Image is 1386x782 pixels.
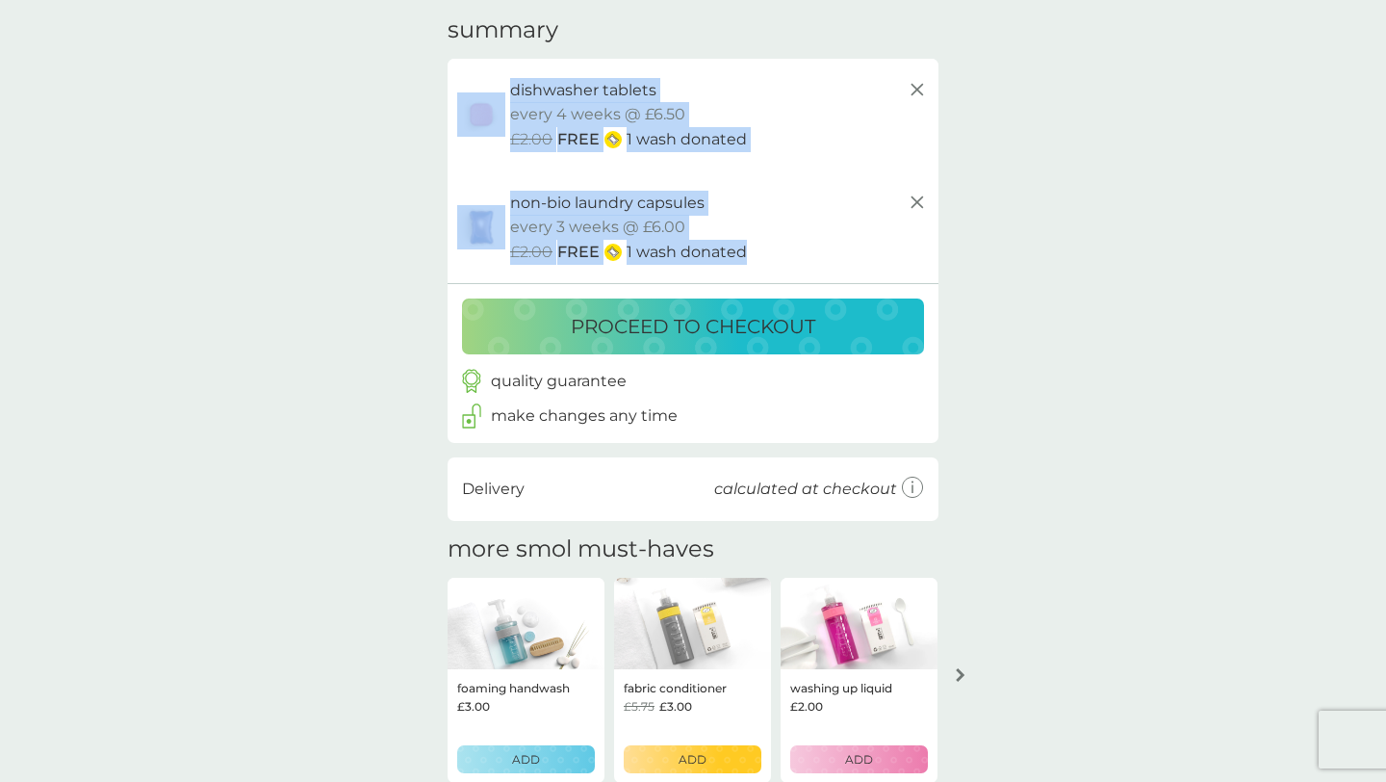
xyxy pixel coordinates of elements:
p: 1 wash donated [627,240,747,265]
button: ADD [624,745,761,773]
p: dishwasher tablets [510,78,656,103]
p: make changes any time [491,404,678,429]
p: every 4 weeks @ £6.50 [510,102,685,127]
p: washing up liquid [790,679,892,697]
span: FREE [557,240,600,265]
p: ADD [845,750,873,769]
p: calculated at checkout [714,477,897,502]
p: every 3 weeks @ £6.00 [510,215,685,240]
p: Delivery [462,477,525,502]
p: foaming handwash [457,679,570,697]
button: ADD [790,745,928,773]
button: ADD [457,745,595,773]
h2: more smol must-haves [448,535,714,563]
button: proceed to checkout [462,299,924,354]
p: ADD [679,750,706,769]
p: quality guarantee [491,369,627,394]
span: £2.00 [510,127,552,152]
p: ADD [512,750,540,769]
p: non-bio laundry capsules [510,191,705,216]
h3: summary [448,16,558,44]
span: FREE [557,127,600,152]
p: proceed to checkout [571,311,815,342]
p: fabric conditioner [624,679,727,697]
span: £3.00 [457,697,490,716]
p: 1 wash donated [627,127,747,152]
span: £5.75 [624,697,654,716]
span: £3.00 [659,697,692,716]
span: £2.00 [790,697,823,716]
span: £2.00 [510,240,552,265]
